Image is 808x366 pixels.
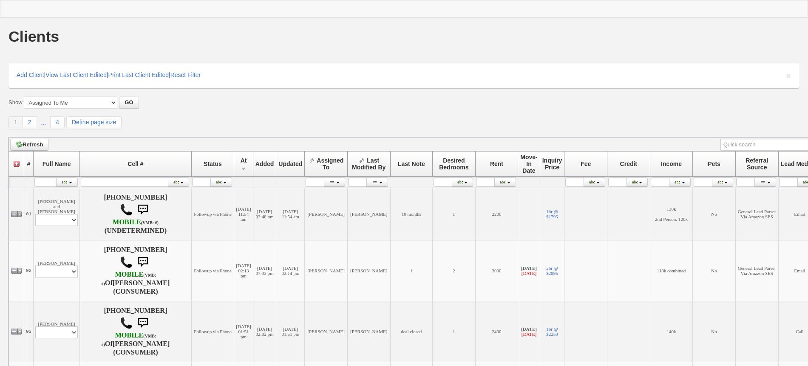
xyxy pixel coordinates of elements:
td: 2 [433,240,476,301]
a: View Last Client Edited [45,71,107,78]
td: [DATE] 02:13 pm [234,240,253,301]
td: General Lead Parser Via Amazon SES [735,188,778,240]
td: deal closed [390,301,432,362]
a: 1br @ $1795 [546,209,558,219]
font: (VMB: #) [141,220,159,225]
a: Reset Filter [170,71,201,78]
b: [DATE] [521,326,537,332]
span: Inquiry Price [542,157,562,171]
label: Show [9,99,23,106]
td: 01 [24,188,34,240]
td: 118k combined [650,240,693,301]
a: 1 [9,116,23,128]
span: Full Name [43,160,71,167]
span: Added [255,160,274,167]
b: T-Mobile USA, Inc. [101,332,156,348]
td: [DATE] 02:02 pm [253,301,276,362]
td: [PERSON_NAME] [34,301,80,362]
a: ... [37,117,51,128]
h4: [PHONE_NUMBER] (UNDETERMINED) [82,194,189,234]
th: # [24,152,34,177]
h4: [PHONE_NUMBER] Of (CONSUMER) [82,246,189,295]
td: f [390,240,432,301]
td: No [693,301,736,362]
font: MOBILE [113,218,141,226]
img: sms.png [134,315,151,332]
td: [DATE] 07:32 pm [253,240,276,301]
td: 02 [24,240,34,301]
font: MOBILE [115,332,144,339]
td: [PERSON_NAME] [305,188,348,240]
img: call.png [120,256,133,269]
b: [PERSON_NAME] [113,279,170,287]
font: [DATE] [522,332,536,337]
span: Updated [278,160,302,167]
span: Last Modified By [352,157,386,171]
td: [DATE] 01:51 pm [276,301,305,362]
td: [PERSON_NAME] [305,240,348,301]
a: 2br @ $2895 [546,266,558,276]
td: [PERSON_NAME] and [PERSON_NAME] [34,188,80,240]
td: 140k [650,301,693,362]
td: 2200 [475,188,518,240]
td: [PERSON_NAME] [34,240,80,301]
button: GO [119,97,139,109]
td: [DATE] 01:51 pm [234,301,253,362]
td: [PERSON_NAME] [305,301,348,362]
td: [DATE] 11:54 am [276,188,305,240]
span: Status [204,160,222,167]
font: [DATE] [522,271,536,276]
td: 1 [433,188,476,240]
td: No [693,188,736,240]
img: call.png [120,203,133,216]
td: [DATE] 11:54 am [234,188,253,240]
img: sms.png [134,254,151,271]
td: [DATE] 03:48 pm [253,188,276,240]
span: Move-In Date [520,154,537,174]
td: [PERSON_NAME] [347,188,390,240]
a: 4 [50,116,65,128]
span: Desired Bedrooms [439,157,468,171]
td: No [693,240,736,301]
td: Followup via Phone [191,240,234,301]
span: At [241,157,247,164]
h1: Clients [9,29,59,44]
b: T-Mobile USA, Inc. [113,218,159,226]
td: 2400 [475,301,518,362]
span: Fee [581,160,591,167]
img: sms.png [134,201,151,218]
span: Assigned To [317,157,343,171]
td: 03 [24,301,34,362]
a: Print Last Client Edited [108,71,169,78]
span: Last Note [398,160,425,167]
span: Credit [620,160,637,167]
div: | | | [9,63,799,88]
td: 130k 2nd Person: 120k [650,188,693,240]
span: Rent [490,160,503,167]
span: Referral Source [746,157,768,171]
td: General Lead Parser Via Amazon SES [735,240,778,301]
span: Cell # [128,160,143,167]
h4: [PHONE_NUMBER] Of (CONSUMER) [82,307,189,356]
td: Followup via Phone [191,301,234,362]
span: Income [661,160,682,167]
a: Define page size [66,116,122,128]
td: [DATE] 02:14 pm [276,240,305,301]
b: [PERSON_NAME] [113,340,170,348]
td: Followup via Phone [191,188,234,240]
td: 10 months [390,188,432,240]
b: T-Mobile USA, Inc. [101,271,156,287]
td: 3000 [475,240,518,301]
td: [PERSON_NAME] [347,301,390,362]
a: 2 [23,116,37,128]
font: MOBILE [115,271,144,278]
a: 1br @ $2250 [546,326,558,337]
td: 1 [433,301,476,362]
span: Pets [708,160,720,167]
a: Add Client [17,71,44,78]
b: [DATE] [521,266,537,271]
img: call.png [120,317,133,329]
td: [PERSON_NAME] [347,240,390,301]
a: Refresh [10,139,48,151]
